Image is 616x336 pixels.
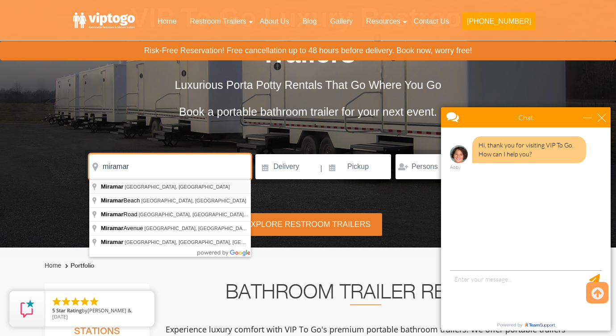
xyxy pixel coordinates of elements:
button: [PHONE_NUMBER] [462,13,536,30]
input: Persons [395,154,461,179]
iframe: Live Chat Box [436,102,616,336]
span: by [52,308,147,314]
li:  [70,296,81,307]
li:  [61,296,71,307]
span: [GEOGRAPHIC_DATA], [GEOGRAPHIC_DATA], [GEOGRAPHIC_DATA] [139,212,298,217]
li:  [51,296,62,307]
li:  [79,296,90,307]
span: [GEOGRAPHIC_DATA], [GEOGRAPHIC_DATA] [125,184,230,189]
a: Gallery [324,12,360,31]
input: Delivery [255,154,319,179]
span: Miramar [101,197,124,204]
span: Miramar [101,211,124,218]
span: Avenue [101,225,144,231]
span: [DATE] [52,313,68,320]
a: Home [45,262,61,269]
li: Portfolio [63,260,94,271]
span: Miramar [101,239,124,245]
li:  [89,296,100,307]
input: Pickup [323,154,391,179]
a: Restroom Trailers [183,12,253,31]
a: Blog [296,12,324,31]
span: Miramar [101,183,124,190]
span: | [320,154,322,183]
div: Explore Restroom Trailers [234,213,382,236]
span: [GEOGRAPHIC_DATA], [GEOGRAPHIC_DATA] [141,198,246,203]
input: Where do you need your restroom? [89,154,251,179]
span: Book a portable bathroom trailer for your next event. [179,105,437,118]
a: [PHONE_NUMBER] [456,12,542,36]
span: Star Rating [56,307,82,314]
h2: Bathroom Trailer Rentals [162,284,570,305]
a: Resources [359,12,407,31]
span: [GEOGRAPHIC_DATA], [GEOGRAPHIC_DATA], [GEOGRAPHIC_DATA] [125,239,284,245]
span: Road [101,211,139,218]
span: Luxurious Porta Potty Rentals That Go Where You Go [175,79,441,91]
a: Home [151,12,183,31]
span: [PERSON_NAME] &. [87,307,133,314]
span: Beach [101,197,141,204]
a: About Us [253,12,296,31]
span: Miramar [101,225,124,231]
a: Contact Us [407,12,456,31]
span: 5 [52,307,55,314]
img: Review Rating [18,300,36,318]
span: [GEOGRAPHIC_DATA], [GEOGRAPHIC_DATA], [GEOGRAPHIC_DATA] [144,226,303,231]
